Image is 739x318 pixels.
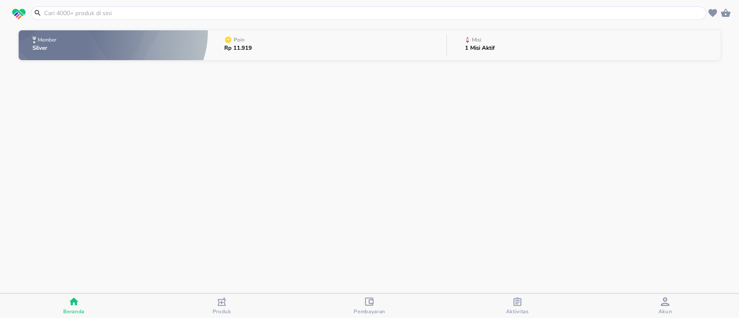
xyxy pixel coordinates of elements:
[213,308,231,315] span: Produk
[148,294,295,318] button: Produk
[38,37,56,42] p: Member
[234,37,245,42] p: Poin
[296,294,443,318] button: Pembayaran
[63,308,84,315] span: Beranda
[472,37,481,42] p: Misi
[591,294,739,318] button: Akun
[443,294,591,318] button: Aktivitas
[354,308,385,315] span: Pembayaran
[43,9,704,18] input: Cari 4000+ produk di sini
[208,28,446,62] button: PoinRp 11.919
[658,308,672,315] span: Akun
[224,45,252,51] p: Rp 11.919
[447,28,720,62] button: Misi1 Misi Aktif
[506,308,529,315] span: Aktivitas
[12,9,26,20] img: logo_swiperx_s.bd005f3b.svg
[32,45,58,51] p: Silver
[19,28,208,62] button: MemberSilver
[465,45,495,51] p: 1 Misi Aktif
